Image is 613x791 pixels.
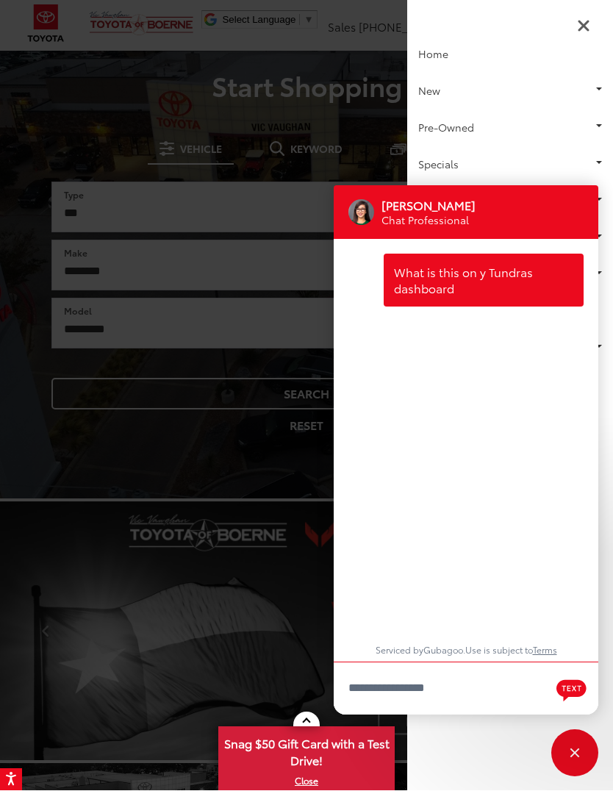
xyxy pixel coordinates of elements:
a: Finance [407,183,613,220]
button: Toggle Chat Window [551,730,598,777]
div: Operator Name [381,198,492,214]
p: [PERSON_NAME] [381,198,476,214]
a: Specials [407,146,613,183]
div: Operator Title [381,214,492,228]
span: Snag $50 Gift Card with a Test Drive! [220,729,393,773]
div: Serviced by . Use is subject to [348,645,584,662]
div: Operator Image [348,200,374,226]
button: Close Sidebar [573,15,595,36]
a: Terms [533,644,557,656]
a: Pre-Owned [407,110,613,146]
a: Gubagoo [423,644,463,656]
svg: Text [556,679,587,702]
div: Close [551,730,598,777]
div: What is this on y Tundras dashboard [384,254,584,307]
textarea: Type your message [334,662,598,715]
a: Home [407,36,613,73]
p: Chat Professional [381,214,476,228]
button: Chat with SMS [552,673,591,706]
a: New [407,73,613,110]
